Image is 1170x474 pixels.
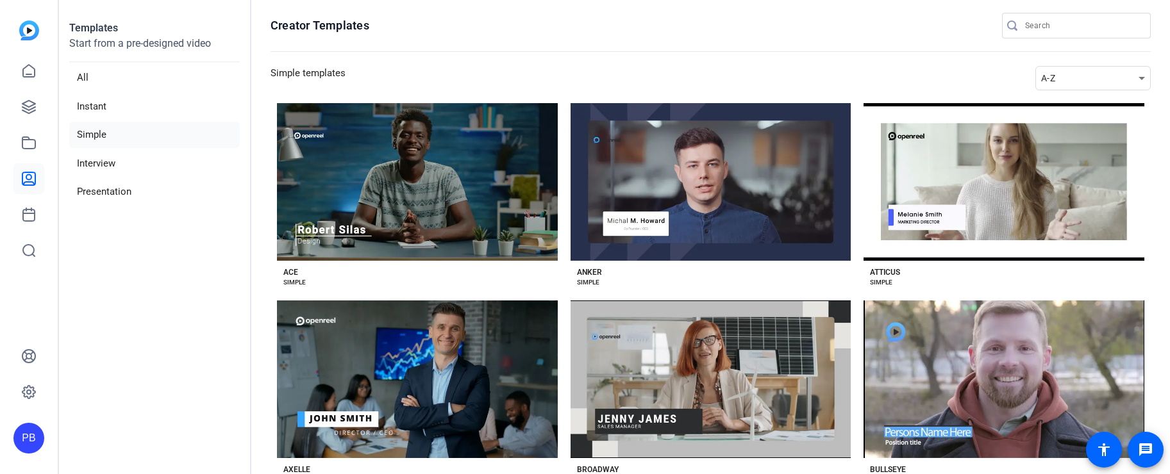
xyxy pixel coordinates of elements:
strong: Templates [69,22,118,34]
div: SIMPLE [283,277,306,288]
button: Template image [864,300,1144,458]
div: ACE [283,267,298,277]
h3: Simple templates [271,66,346,90]
li: Simple [69,122,240,148]
button: Template image [571,103,851,261]
span: A-Z [1041,73,1055,83]
mat-icon: message [1138,442,1153,457]
button: Template image [277,300,558,458]
div: ANKER [577,267,602,277]
div: ATTICUS [870,267,900,277]
h1: Creator Templates [271,18,369,33]
img: blue-gradient.svg [19,20,39,40]
li: All [69,65,240,91]
button: Template image [277,103,558,261]
li: Instant [69,94,240,120]
div: SIMPLE [577,277,599,288]
mat-icon: accessibility [1096,442,1112,457]
p: Start from a pre-designed video [69,36,240,62]
button: Template image [571,300,851,458]
div: PB [13,423,44,454]
li: Presentation [69,179,240,205]
button: Template image [864,103,1144,261]
input: Search [1025,18,1141,33]
li: Interview [69,151,240,177]
div: SIMPLE [870,277,892,288]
